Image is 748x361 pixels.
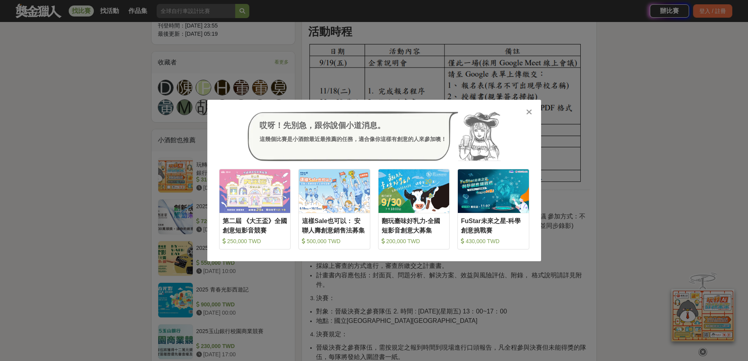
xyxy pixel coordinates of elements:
[458,169,529,213] img: Cover Image
[382,237,446,245] div: 200,000 TWD
[302,237,367,245] div: 500,000 TWD
[458,112,501,161] img: Avatar
[260,119,446,131] div: 哎呀！先別急，跟你說個小道消息。
[457,169,529,249] a: Cover ImageFuStar未來之星-科學創意挑戰賽 430,000 TWD
[299,169,370,213] img: Cover Image
[223,237,287,245] div: 250,000 TWD
[378,169,450,249] a: Cover Image翻玩臺味好乳力-全國短影音創意大募集 200,000 TWD
[302,216,367,234] div: 這樣Sale也可以： 安聯人壽創意銷售法募集
[379,169,450,213] img: Cover Image
[223,216,287,234] div: 第二屆 《大王盃》全國創意短影音競賽
[260,135,446,143] div: 這幾個比賽是小酒館最近最推薦的任務，適合像你這樣有創意的人來參加噢！
[382,216,446,234] div: 翻玩臺味好乳力-全國短影音創意大募集
[461,237,526,245] div: 430,000 TWD
[219,169,291,213] img: Cover Image
[298,169,370,249] a: Cover Image這樣Sale也可以： 安聯人壽創意銷售法募集 500,000 TWD
[461,216,526,234] div: FuStar未來之星-科學創意挑戰賽
[219,169,291,249] a: Cover Image第二屆 《大王盃》全國創意短影音競賽 250,000 TWD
